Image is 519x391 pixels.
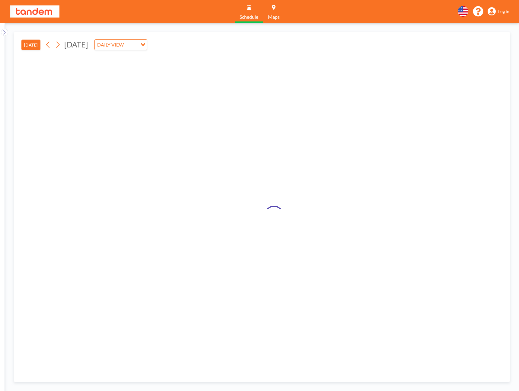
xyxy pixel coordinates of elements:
button: [DATE] [21,40,40,50]
div: Search for option [95,40,147,50]
input: Search for option [126,41,137,49]
span: DAILY VIEW [96,41,125,49]
span: [DATE] [64,40,88,49]
a: Log in [488,7,509,16]
span: Log in [498,9,509,14]
span: Schedule [240,15,258,19]
img: organization-logo [10,5,59,18]
span: Maps [268,15,280,19]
